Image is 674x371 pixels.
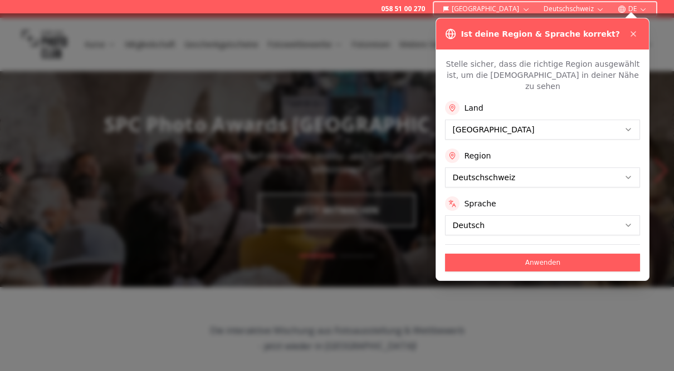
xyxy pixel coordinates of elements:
button: Deutschschweiz [539,2,609,16]
button: DE [613,2,652,16]
label: Region [464,150,491,161]
h3: Ist deine Region & Sprache korrekt? [461,28,619,39]
button: Anwenden [445,254,640,271]
a: 058 51 00 270 [381,4,425,13]
button: [GEOGRAPHIC_DATA] [438,2,535,16]
label: Sprache [464,198,496,209]
p: Stelle sicher, dass die richtige Region ausgewählt ist, um die [DEMOGRAPHIC_DATA] in deiner Nähe ... [445,58,640,92]
label: Land [464,102,483,113]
